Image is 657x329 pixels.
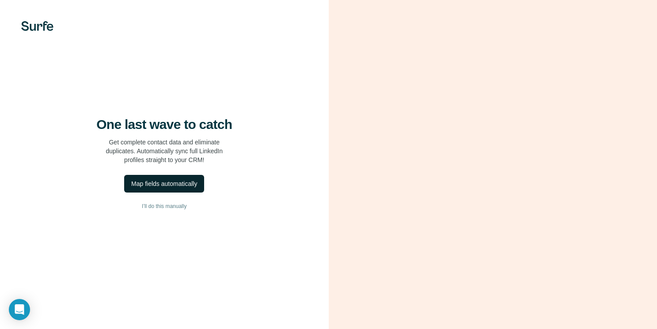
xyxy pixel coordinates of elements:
[18,200,311,213] button: I’ll do this manually
[106,138,223,164] p: Get complete contact data and eliminate duplicates. Automatically sync full LinkedIn profiles str...
[9,299,30,320] div: Open Intercom Messenger
[142,202,186,210] span: I’ll do this manually
[21,21,53,31] img: Surfe's logo
[124,175,204,193] button: Map fields automatically
[96,117,232,132] h4: One last wave to catch
[131,179,197,188] div: Map fields automatically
